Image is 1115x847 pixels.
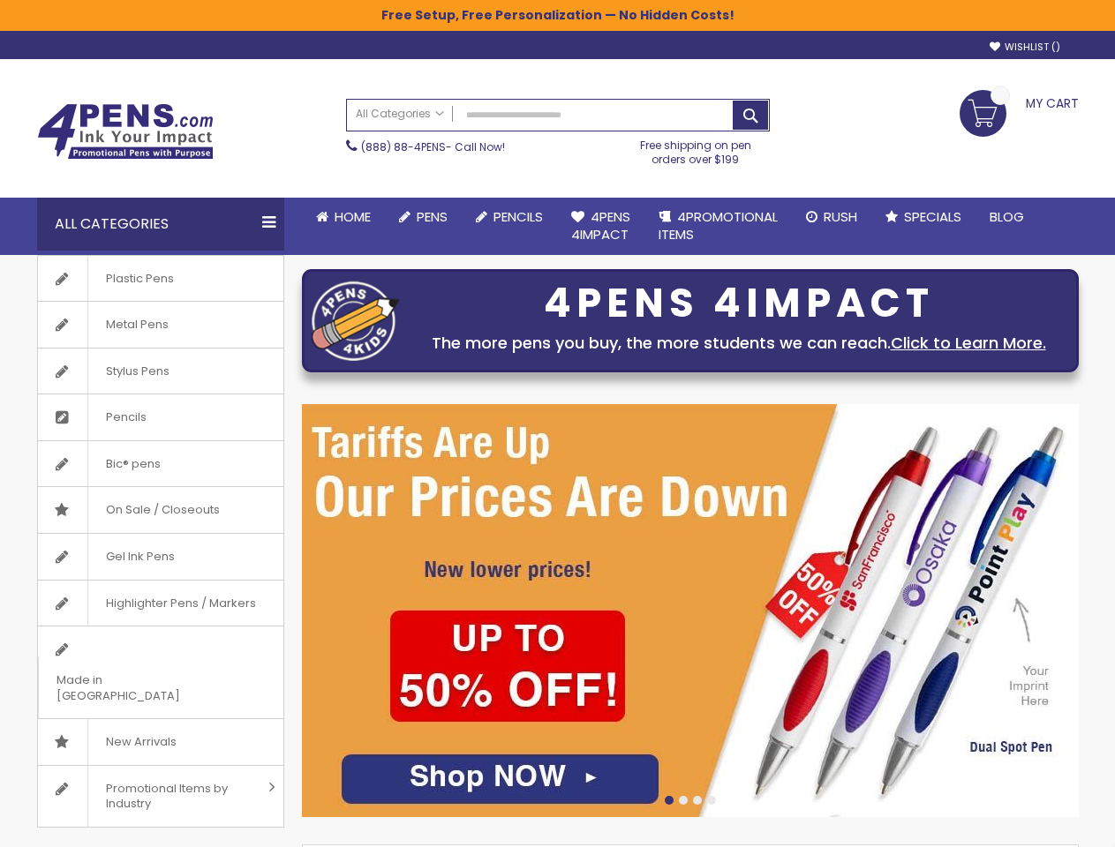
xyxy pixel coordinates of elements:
[462,198,557,236] a: Pencils
[38,302,283,348] a: Metal Pens
[87,441,178,487] span: Bic® pens
[335,207,371,226] span: Home
[87,581,274,626] span: Highlighter Pens / Markers
[38,626,283,718] a: Made in [GEOGRAPHIC_DATA]
[493,207,543,226] span: Pencils
[87,719,194,765] span: New Arrivals
[871,198,976,236] a: Specials
[87,534,192,580] span: Gel Ink Pens
[312,281,400,361] img: four_pen_logo.png
[302,198,385,236] a: Home
[409,285,1069,322] div: 4PENS 4IMPACT
[38,349,283,394] a: Stylus Pens
[87,256,192,302] span: Plastic Pens
[891,332,1046,354] a: Click to Learn More.
[38,766,283,827] a: Promotional Items by Industry
[87,766,262,827] span: Promotional Items by Industry
[37,198,284,251] div: All Categories
[361,139,446,154] a: (888) 88-4PENS
[38,394,283,440] a: Pencils
[976,198,1038,236] a: Blog
[38,256,283,302] a: Plastic Pens
[385,198,462,236] a: Pens
[356,107,444,121] span: All Categories
[38,719,283,765] a: New Arrivals
[622,131,770,167] div: Free shipping on pen orders over $199
[38,534,283,580] a: Gel Ink Pens
[37,103,214,160] img: 4Pens Custom Pens and Promotional Products
[417,207,448,226] span: Pens
[361,139,505,154] span: - Call Now!
[990,207,1024,226] span: Blog
[990,41,1060,54] a: Wishlist
[659,207,778,244] span: 4PROMOTIONAL ITEMS
[87,349,187,394] span: Stylus Pens
[904,207,961,226] span: Specials
[409,331,1069,356] div: The more pens you buy, the more students we can reach.
[792,198,871,236] a: Rush
[87,487,237,533] span: On Sale / Closeouts
[644,198,792,255] a: 4PROMOTIONALITEMS
[557,198,644,255] a: 4Pens4impact
[38,657,239,718] span: Made in [GEOGRAPHIC_DATA]
[38,441,283,487] a: Bic® pens
[87,394,164,440] span: Pencils
[571,207,630,244] span: 4Pens 4impact
[824,207,857,226] span: Rush
[347,100,453,129] a: All Categories
[87,302,186,348] span: Metal Pens
[38,487,283,533] a: On Sale / Closeouts
[302,404,1079,817] img: /cheap-promotional-products.html
[38,581,283,626] a: Highlighter Pens / Markers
